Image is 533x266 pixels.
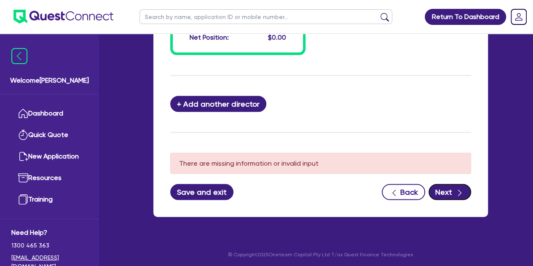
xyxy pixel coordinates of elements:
[13,10,113,24] img: quest-connect-logo-blue
[170,96,267,112] button: + Add another director
[18,151,28,161] img: new-application
[190,32,229,42] div: Net Position:
[10,75,89,86] span: Welcome [PERSON_NAME]
[11,228,88,238] span: Need Help?
[139,9,392,24] input: Search by name, application ID or mobile number...
[429,184,471,200] button: Next
[11,167,88,189] a: Resources
[18,130,28,140] img: quick-quote
[18,194,28,204] img: training
[382,184,425,200] button: Back
[147,250,494,258] p: © Copyright 2025 Oneteam Capital Pty Ltd T/as Quest Finance Technologies
[11,146,88,167] a: New Application
[11,189,88,210] a: Training
[11,48,27,64] img: icon-menu-close
[11,241,88,250] span: 1300 465 363
[11,124,88,146] a: Quick Quote
[425,9,506,25] a: Return To Dashboard
[18,173,28,183] img: resources
[170,184,234,200] button: Save and exit
[11,103,88,124] a: Dashboard
[170,153,471,174] div: There are missing information or invalid input
[268,33,286,41] span: $0.00
[508,6,530,28] a: Dropdown toggle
